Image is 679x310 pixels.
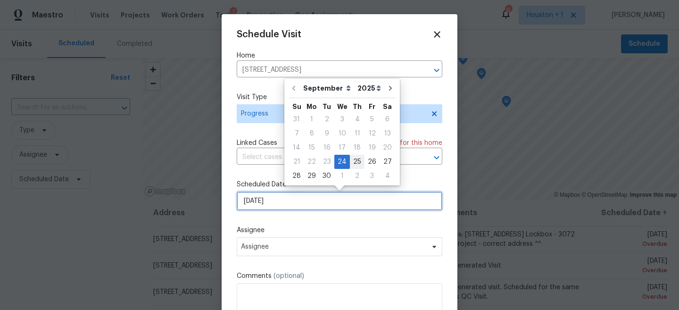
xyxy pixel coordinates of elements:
[364,155,380,169] div: Fri Sep 26 2025
[350,113,364,126] div: 4
[241,243,426,251] span: Assignee
[319,155,334,168] div: 23
[237,51,442,60] label: Home
[350,126,364,141] div: Thu Sep 11 2025
[380,155,395,168] div: 27
[319,127,334,140] div: 9
[289,169,304,183] div: Sun Sep 28 2025
[237,150,416,165] input: Select cases
[237,30,301,39] span: Schedule Visit
[369,103,375,110] abbr: Friday
[364,141,380,155] div: Fri Sep 19 2025
[364,127,380,140] div: 12
[334,141,350,154] div: 17
[319,169,334,183] div: 30
[304,141,319,154] div: 15
[237,180,442,189] label: Scheduled Date
[364,112,380,126] div: Fri Sep 05 2025
[355,81,383,95] select: Year
[334,169,350,183] div: 1
[364,169,380,183] div: Fri Oct 03 2025
[364,169,380,183] div: 3
[304,155,319,169] div: Mon Sep 22 2025
[241,109,424,118] span: Progress
[292,103,301,110] abbr: Sunday
[334,141,350,155] div: Wed Sep 17 2025
[304,169,319,183] div: Mon Sep 29 2025
[289,169,304,183] div: 28
[430,151,443,164] button: Open
[383,103,392,110] abbr: Saturday
[304,127,319,140] div: 8
[380,113,395,126] div: 6
[334,155,350,168] div: 24
[364,113,380,126] div: 5
[364,155,380,168] div: 26
[287,79,301,98] button: Go to previous month
[334,155,350,169] div: Wed Sep 24 2025
[350,155,364,168] div: 25
[350,169,364,183] div: 2
[237,63,416,77] input: Enter in an address
[289,141,304,155] div: Sun Sep 14 2025
[289,141,304,154] div: 14
[237,226,442,235] label: Assignee
[273,273,304,279] span: (optional)
[350,155,364,169] div: Thu Sep 25 2025
[289,112,304,126] div: Sun Aug 31 2025
[380,141,395,155] div: Sat Sep 20 2025
[430,64,443,77] button: Open
[237,192,442,210] input: M/D/YYYY
[237,271,442,281] label: Comments
[304,126,319,141] div: Mon Sep 08 2025
[301,81,355,95] select: Month
[289,126,304,141] div: Sun Sep 07 2025
[304,155,319,168] div: 22
[237,138,277,148] span: Linked Cases
[304,112,319,126] div: Mon Sep 01 2025
[323,103,331,110] abbr: Tuesday
[289,113,304,126] div: 31
[380,155,395,169] div: Sat Sep 27 2025
[334,112,350,126] div: Wed Sep 03 2025
[319,169,334,183] div: Tue Sep 30 2025
[319,141,334,155] div: Tue Sep 16 2025
[319,113,334,126] div: 2
[304,113,319,126] div: 1
[350,141,364,155] div: Thu Sep 18 2025
[334,169,350,183] div: Wed Oct 01 2025
[334,126,350,141] div: Wed Sep 10 2025
[350,127,364,140] div: 11
[353,103,362,110] abbr: Thursday
[334,113,350,126] div: 3
[380,126,395,141] div: Sat Sep 13 2025
[319,155,334,169] div: Tue Sep 23 2025
[334,127,350,140] div: 10
[350,112,364,126] div: Thu Sep 04 2025
[383,79,397,98] button: Go to next month
[304,141,319,155] div: Mon Sep 15 2025
[337,103,348,110] abbr: Wednesday
[306,103,317,110] abbr: Monday
[380,112,395,126] div: Sat Sep 06 2025
[319,126,334,141] div: Tue Sep 09 2025
[304,169,319,183] div: 29
[364,141,380,154] div: 19
[432,29,442,40] span: Close
[319,112,334,126] div: Tue Sep 02 2025
[380,127,395,140] div: 13
[350,169,364,183] div: Thu Oct 02 2025
[319,141,334,154] div: 16
[380,141,395,154] div: 20
[380,169,395,183] div: 4
[289,155,304,169] div: Sun Sep 21 2025
[364,126,380,141] div: Fri Sep 12 2025
[350,141,364,154] div: 18
[237,92,442,102] label: Visit Type
[380,169,395,183] div: Sat Oct 04 2025
[289,127,304,140] div: 7
[289,155,304,168] div: 21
